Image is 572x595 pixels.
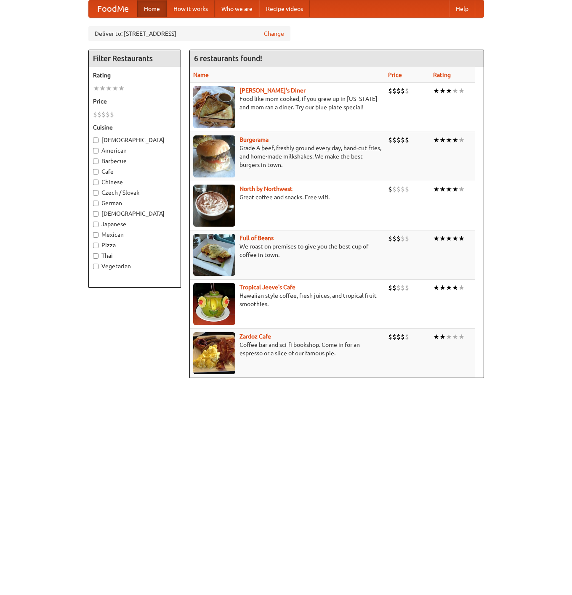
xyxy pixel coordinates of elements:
[458,332,465,341] li: ★
[93,188,176,197] label: Czech / Slovak
[93,178,176,186] label: Chinese
[193,71,209,78] a: Name
[396,234,401,243] li: $
[89,0,137,17] a: FoodMe
[259,0,310,17] a: Recipe videos
[439,332,446,341] li: ★
[405,185,409,194] li: $
[439,283,446,292] li: ★
[93,253,98,259] input: Thai
[439,185,446,194] li: ★
[110,110,114,119] li: $
[88,26,290,41] div: Deliver to: [STREET_ADDRESS]
[388,234,392,243] li: $
[93,190,98,196] input: Czech / Slovak
[433,234,439,243] li: ★
[239,136,269,143] a: Burgerama
[401,185,405,194] li: $
[396,283,401,292] li: $
[89,50,181,67] h4: Filter Restaurants
[405,135,409,145] li: $
[396,332,401,341] li: $
[388,86,392,95] li: $
[93,201,98,206] input: German
[392,185,396,194] li: $
[446,185,452,194] li: ★
[433,332,439,341] li: ★
[93,222,98,227] input: Japanese
[452,283,458,292] li: ★
[93,251,176,260] label: Thai
[239,235,274,241] a: Full of Beans
[193,234,235,276] img: beans.jpg
[93,180,98,185] input: Chinese
[388,283,392,292] li: $
[93,123,176,132] h5: Cuisine
[193,332,235,374] img: zardoz.jpg
[433,135,439,145] li: ★
[392,332,396,341] li: $
[433,283,439,292] li: ★
[193,341,381,357] p: Coffee bar and sci-fi bookshop. Come in for an espresso or a slice of our famous pie.
[194,54,262,62] ng-pluralize: 6 restaurants found!
[458,185,465,194] li: ★
[401,86,405,95] li: $
[392,86,396,95] li: $
[93,232,98,238] input: Mexican
[452,86,458,95] li: ★
[93,159,98,164] input: Barbecue
[93,146,176,155] label: American
[401,283,405,292] li: $
[93,262,176,270] label: Vegetarian
[388,332,392,341] li: $
[193,144,381,169] p: Grade A beef, freshly ground every day, hand-cut fries, and home-made milkshakes. We make the bes...
[452,135,458,145] li: ★
[458,234,465,243] li: ★
[93,110,97,119] li: $
[93,230,176,239] label: Mexican
[439,135,446,145] li: ★
[405,86,409,95] li: $
[446,283,452,292] li: ★
[452,234,458,243] li: ★
[446,332,452,341] li: ★
[401,135,405,145] li: $
[392,234,396,243] li: $
[93,84,99,93] li: ★
[439,234,446,243] li: ★
[93,136,176,144] label: [DEMOGRAPHIC_DATA]
[193,185,235,227] img: north.jpg
[433,86,439,95] li: ★
[446,135,452,145] li: ★
[93,71,176,79] h5: Rating
[239,284,295,291] a: Tropical Jeeve's Cafe
[433,185,439,194] li: ★
[93,97,176,106] h5: Price
[401,332,405,341] li: $
[97,110,101,119] li: $
[93,167,176,176] label: Cafe
[93,220,176,228] label: Japanese
[388,71,402,78] a: Price
[446,234,452,243] li: ★
[193,135,235,177] img: burgerama.jpg
[93,241,176,249] label: Pizza
[93,169,98,175] input: Cafe
[93,211,98,217] input: [DEMOGRAPHIC_DATA]
[239,333,271,340] a: Zardoz Cafe
[396,86,401,95] li: $
[93,209,176,218] label: [DEMOGRAPHIC_DATA]
[458,86,465,95] li: ★
[137,0,167,17] a: Home
[118,84,125,93] li: ★
[239,87,306,94] b: [PERSON_NAME]'s Diner
[388,185,392,194] li: $
[458,135,465,145] li: ★
[396,185,401,194] li: $
[106,110,110,119] li: $
[167,0,215,17] a: How it works
[433,71,451,78] a: Rating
